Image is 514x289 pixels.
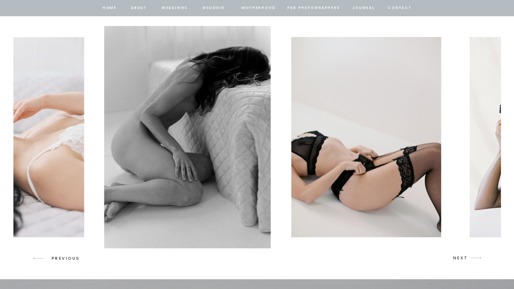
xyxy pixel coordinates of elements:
a: journal [351,4,376,12]
a: about [130,4,147,12]
p: NEXT [453,254,468,262]
a: BOUDOIR [202,4,226,12]
a: Weddings [161,4,189,12]
a: home [102,4,117,12]
img: woman in black lace lingerie showcasing torso and legs holds her garter belt in seattle boudoir s... [291,37,441,237]
p: PREVIOUS [52,255,83,262]
a: for photographers [287,4,340,12]
img: a woman in the nude in black and white photo sits by a bedside with her face turned away photogra... [104,26,271,248]
a: contact [387,4,413,12]
a: Motherhood [241,4,275,12]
